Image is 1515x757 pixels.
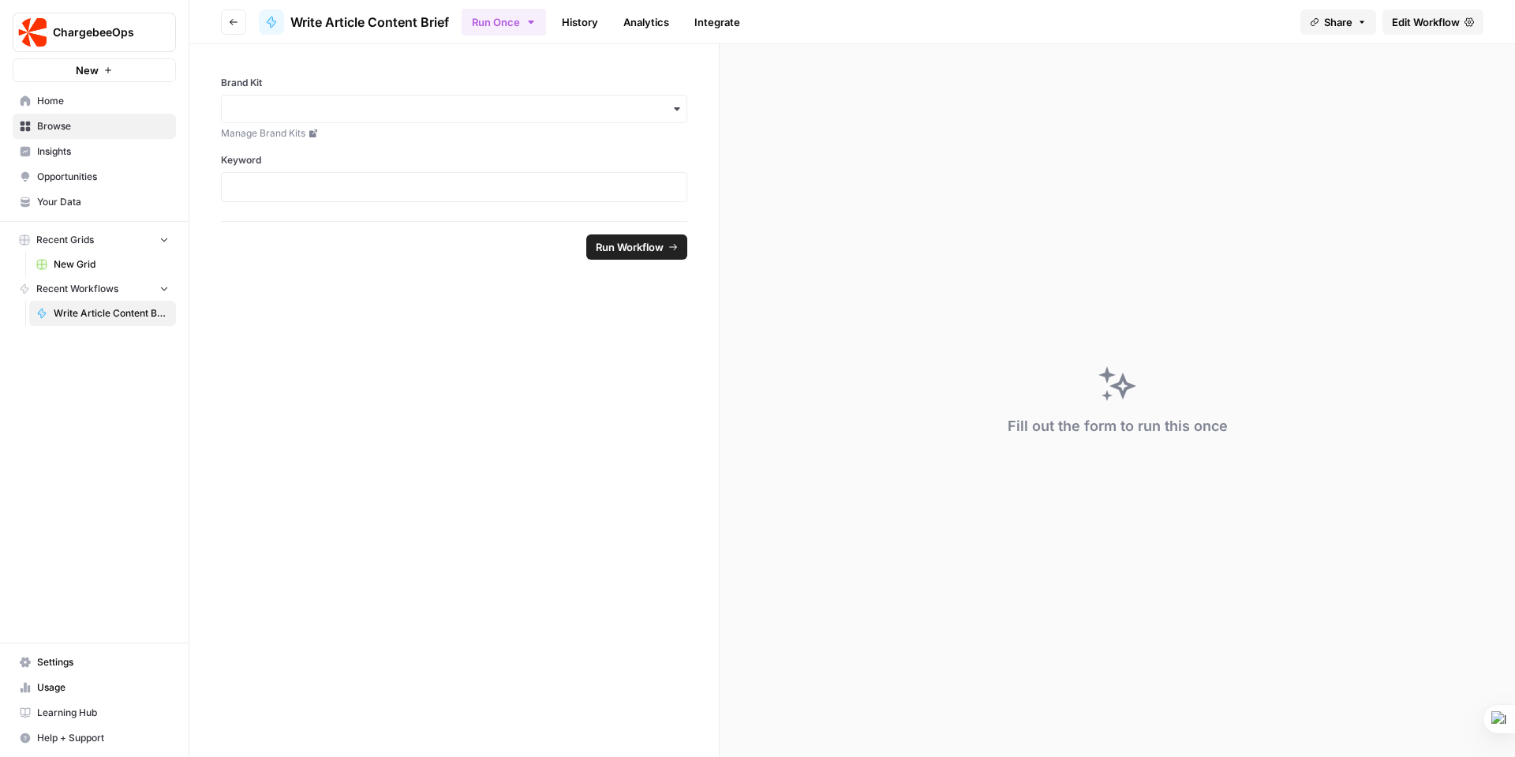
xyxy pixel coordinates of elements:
span: Run Workflow [596,239,664,255]
span: Help + Support [37,731,169,745]
span: New Grid [54,257,169,272]
span: Write Article Content Brief [54,306,169,320]
span: ChargebeeOps [53,24,148,40]
button: New [13,58,176,82]
button: Recent Grids [13,228,176,252]
button: Run Workflow [586,234,687,260]
button: Help + Support [13,725,176,751]
a: Integrate [685,9,750,35]
button: Share [1300,9,1376,35]
span: Your Data [37,195,169,209]
a: Opportunities [13,164,176,189]
span: Settings [37,655,169,669]
a: Usage [13,675,176,700]
div: Fill out the form to run this once [1008,415,1228,437]
span: Home [37,94,169,108]
a: Settings [13,650,176,675]
span: Insights [37,144,169,159]
a: Learning Hub [13,700,176,725]
a: Home [13,88,176,114]
span: Edit Workflow [1392,14,1460,30]
span: Browse [37,119,169,133]
button: Workspace: ChargebeeOps [13,13,176,52]
label: Keyword [221,153,687,167]
a: Your Data [13,189,176,215]
a: Manage Brand Kits [221,126,687,141]
a: Write Article Content Brief [259,9,449,35]
span: Usage [37,680,169,695]
img: ChargebeeOps Logo [18,18,47,47]
span: Share [1324,14,1352,30]
a: History [552,9,608,35]
button: Recent Workflows [13,277,176,301]
button: Run Once [462,9,546,36]
a: Edit Workflow [1382,9,1483,35]
span: Recent Workflows [36,282,118,296]
span: Learning Hub [37,706,169,720]
a: Analytics [614,9,679,35]
a: Browse [13,114,176,139]
span: Opportunities [37,170,169,184]
span: New [76,62,99,78]
a: Write Article Content Brief [29,301,176,326]
a: New Grid [29,252,176,277]
a: Insights [13,139,176,164]
label: Brand Kit [221,76,687,90]
span: Recent Grids [36,233,94,247]
span: Write Article Content Brief [290,13,449,32]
